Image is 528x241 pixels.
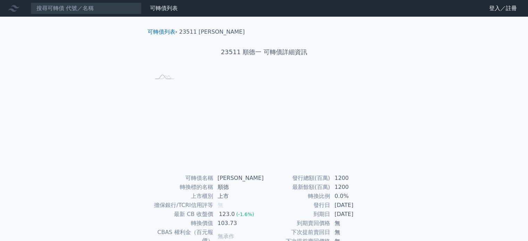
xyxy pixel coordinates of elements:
[150,192,213,201] td: 上市櫃別
[264,174,330,183] td: 發行總額(百萬)
[330,192,378,201] td: 0.0%
[330,210,378,219] td: [DATE]
[213,174,264,183] td: [PERSON_NAME]
[264,219,330,228] td: 到期賣回價格
[264,201,330,210] td: 發行日
[330,174,378,183] td: 1200
[142,47,386,57] h1: 23511 順德一 可轉債詳細資訊
[264,210,330,219] td: 到期日
[213,219,264,228] td: 103.73
[330,201,378,210] td: [DATE]
[484,3,522,14] a: 登入／註冊
[264,192,330,201] td: 轉換比例
[213,183,264,192] td: 順德
[148,28,177,36] li: ›
[330,219,378,228] td: 無
[150,174,213,183] td: 可轉債名稱
[31,2,142,14] input: 搜尋可轉債 代號／名稱
[150,5,178,11] a: 可轉債列表
[218,233,234,240] span: 無承作
[150,210,213,219] td: 最新 CB 收盤價
[264,228,330,237] td: 下次提前賣回日
[150,219,213,228] td: 轉換價值
[330,228,378,237] td: 無
[330,183,378,192] td: 1200
[150,201,213,210] td: 擔保銀行/TCRI信用評等
[213,192,264,201] td: 上市
[236,211,254,217] span: (-1.6%)
[218,210,236,218] div: 123.0
[150,183,213,192] td: 轉換標的名稱
[179,28,245,36] li: 23511 [PERSON_NAME]
[264,183,330,192] td: 最新餘額(百萬)
[218,202,223,208] span: 無
[148,28,175,35] a: 可轉債列表
[493,208,528,241] iframe: Chat Widget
